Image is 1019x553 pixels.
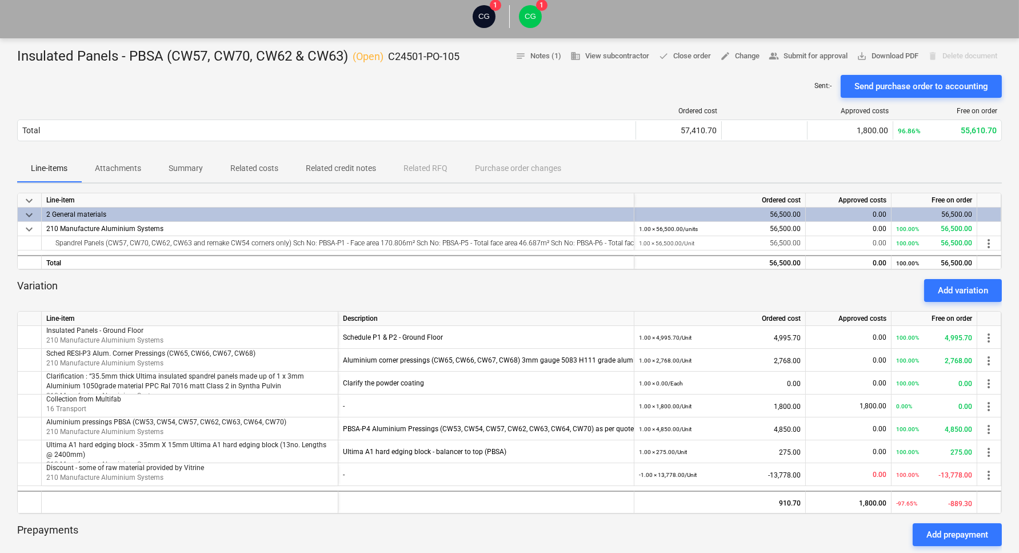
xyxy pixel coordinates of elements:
[31,162,67,174] p: Line-items
[46,474,163,482] span: 210 Manufacture Aluminium Systems
[46,418,286,426] span: Aluminium pressings PBSA (CW53, CW54, CW57, CW62, CW63, CW64, CW70)
[806,193,892,208] div: Approved costs
[22,222,36,236] span: keyboard_arrow_down
[634,193,806,208] div: Ordered cost
[982,377,996,391] span: more_vert
[46,464,204,472] span: Discount - some of raw material provided by Vitrine
[639,240,694,246] small: 1.00 × 56,500.00 / Unit
[388,50,459,63] p: C24501-PO-105
[639,335,692,341] small: 1.00 × 4,995.70 / Unit
[982,354,996,368] span: more_vert
[913,523,1002,546] button: Add prepayment
[896,222,972,236] div: 56,500.00
[857,51,867,61] span: save_alt
[896,226,919,232] small: 100.00%
[898,107,997,115] div: Free on order
[22,126,40,135] div: Total
[639,372,801,395] div: 0.00
[343,463,629,486] div: -
[810,326,886,349] div: 0.00
[896,260,919,266] small: 100.00%
[42,312,338,326] div: Line-item
[343,395,629,417] div: -
[639,417,801,441] div: 4,850.00
[962,498,1019,553] iframe: Chat Widget
[896,395,972,418] div: 0.00
[896,417,972,441] div: 4,850.00
[639,326,801,349] div: 4,995.70
[896,380,919,387] small: 100.00%
[639,357,692,364] small: 1.00 × 2,768.00 / Unit
[46,428,163,436] span: 210 Manufacture Aluminium Systems
[46,208,629,221] div: 2 General materials
[810,463,886,486] div: 0.00
[46,395,121,403] span: Collection from Multifab
[639,440,801,464] div: 275.00
[892,193,977,208] div: Free on order
[814,81,832,91] p: Sent : -
[639,222,801,236] div: 56,500.00
[17,47,459,66] div: Insulated Panels - PBSA (CW57, CW70, CW62 & CW63)
[896,372,972,395] div: 0.00
[46,392,163,400] span: 210 Manufacture Aluminium Systems
[896,349,972,372] div: 2,768.00
[982,400,996,413] span: more_vert
[639,426,692,432] small: 1.00 × 4,850.00 / Unit
[343,417,629,440] div: PBSA-P4 Aluminium Pressings (CW53, CW54, CW57, CW62, CW63, CW64, CW70) as per quote Q22484
[639,395,801,418] div: 1,800.00
[17,523,78,546] p: Prepayments
[42,193,634,208] div: Line-item
[525,12,536,21] span: CG
[46,336,163,344] span: 210 Manufacture Aluminium Systems
[810,349,886,372] div: 0.00
[982,468,996,482] span: more_vert
[46,405,86,413] span: 16 Transport
[898,126,997,135] div: 55,610.70
[639,449,687,455] small: 1.00 × 275.00 / Unit
[896,440,972,464] div: 275.00
[896,426,919,432] small: 100.00%
[169,162,203,174] p: Summary
[46,359,163,367] span: 210 Manufacture Aluminium Systems
[639,208,801,222] div: 56,500.00
[896,472,919,478] small: 100.00%
[478,12,490,21] span: CG
[570,50,649,63] span: View subcontractor
[46,327,143,335] span: Insulated Panels - Ground Floor
[46,372,304,390] span: Clarification : “35.5mm thick Ultima insulated spandrel panels made up of 1 x 3mm Aluminium 1050g...
[516,51,526,61] span: notes
[716,47,764,65] button: Change
[982,237,996,250] span: more_vert
[764,47,852,65] button: Submit for approval
[639,380,683,387] small: 1.00 × 0.00 / Each
[896,335,919,341] small: 100.00%
[938,283,988,298] div: Add variation
[810,222,886,236] div: 0.00
[639,403,692,409] small: 1.00 × 1,800.00 / Unit
[720,50,760,63] span: Change
[46,349,255,357] span: Sched RESI-P3 Alum. Corner Pressings (CW65, CW66, CW67, CW68)
[570,51,581,61] span: business
[654,47,716,65] button: Close order
[806,312,892,326] div: Approved costs
[720,51,730,61] span: edit
[810,395,886,417] div: 1,800.00
[306,162,376,174] p: Related credit notes
[896,208,972,222] div: 56,500.00
[854,79,988,94] div: Send purchase order to accounting
[896,357,919,364] small: 100.00%
[896,449,919,455] small: 100.00%
[769,51,779,61] span: people_alt
[982,423,996,436] span: more_vert
[338,312,634,326] div: Description
[769,50,848,63] span: Submit for approval
[42,255,634,269] div: Total
[892,312,977,326] div: Free on order
[22,208,36,222] span: keyboard_arrow_down
[857,50,918,63] span: Download PDF
[46,460,163,468] span: 210 Manufacture Aluminium Systems
[639,236,801,250] div: 56,500.00
[473,5,495,28] div: Cristi Gandulescu
[924,279,1002,302] button: Add variation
